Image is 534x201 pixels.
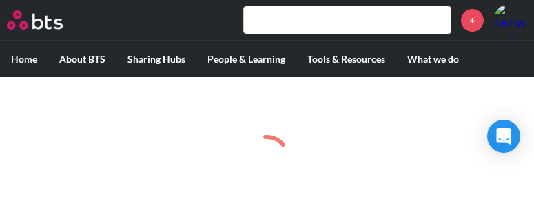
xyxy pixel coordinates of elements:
label: Tools & Resources [296,41,396,77]
label: About BTS [48,41,116,77]
img: BTS Logo [7,10,63,30]
div: Open Intercom Messenger [487,120,520,153]
a: Go home [7,10,88,30]
label: Sharing Hubs [116,41,196,77]
a: Profile [494,3,527,36]
label: What we do [396,41,470,77]
img: Jaehyun Park [494,3,527,36]
a: + [461,9,484,32]
label: People & Learning [196,41,296,77]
